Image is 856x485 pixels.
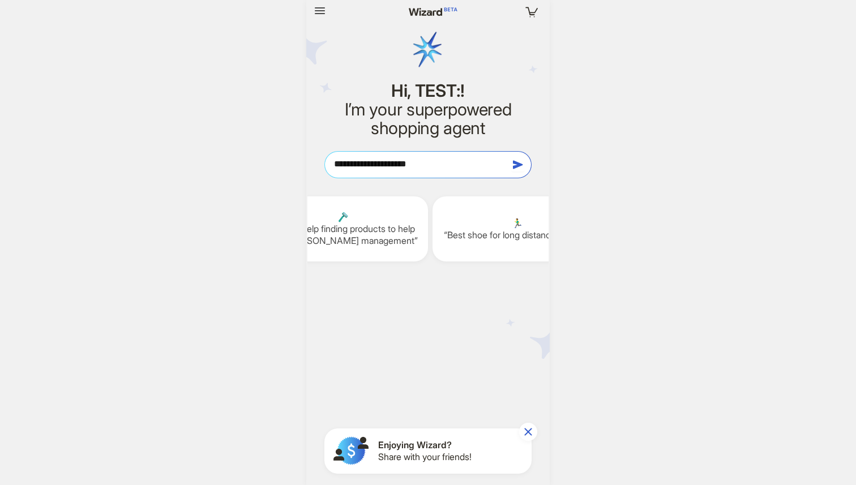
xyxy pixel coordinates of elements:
h1: Hi, TEST:! [324,81,532,100]
img: wizard logo [393,5,462,95]
q: I need help finding products to help with [PERSON_NAME] management [267,223,419,247]
q: Best shoe for long distance running [442,229,593,241]
button: Enjoying Wizard?Share with your friends! [324,428,532,474]
div: 🏃‍♂️Best shoe for long distance running [433,196,602,261]
span: Enjoying Wizard? [378,439,472,451]
span: Share with your friends! [378,451,472,463]
span: 🪒 [267,211,419,223]
span: 🏃‍♂️ [442,217,593,229]
h2: I’m your superpowered shopping agent [324,100,532,138]
div: 🪒I need help finding products to help with [PERSON_NAME] management [258,196,428,261]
